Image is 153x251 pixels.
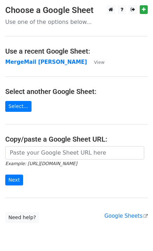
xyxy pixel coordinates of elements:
[5,101,32,112] a: Select...
[5,161,77,166] small: Example: [URL][DOMAIN_NAME]
[5,212,39,223] a: Need help?
[5,18,148,26] p: Use one of the options below...
[94,60,104,65] small: View
[104,213,148,219] a: Google Sheets
[5,47,148,55] h4: Use a recent Google Sheet:
[5,87,148,96] h4: Select another Google Sheet:
[5,59,87,65] a: MergeMail [PERSON_NAME]
[5,135,148,143] h4: Copy/paste a Google Sheet URL:
[5,146,144,160] input: Paste your Google Sheet URL here
[5,5,148,15] h3: Choose a Google Sheet
[5,175,23,185] input: Next
[87,59,104,65] a: View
